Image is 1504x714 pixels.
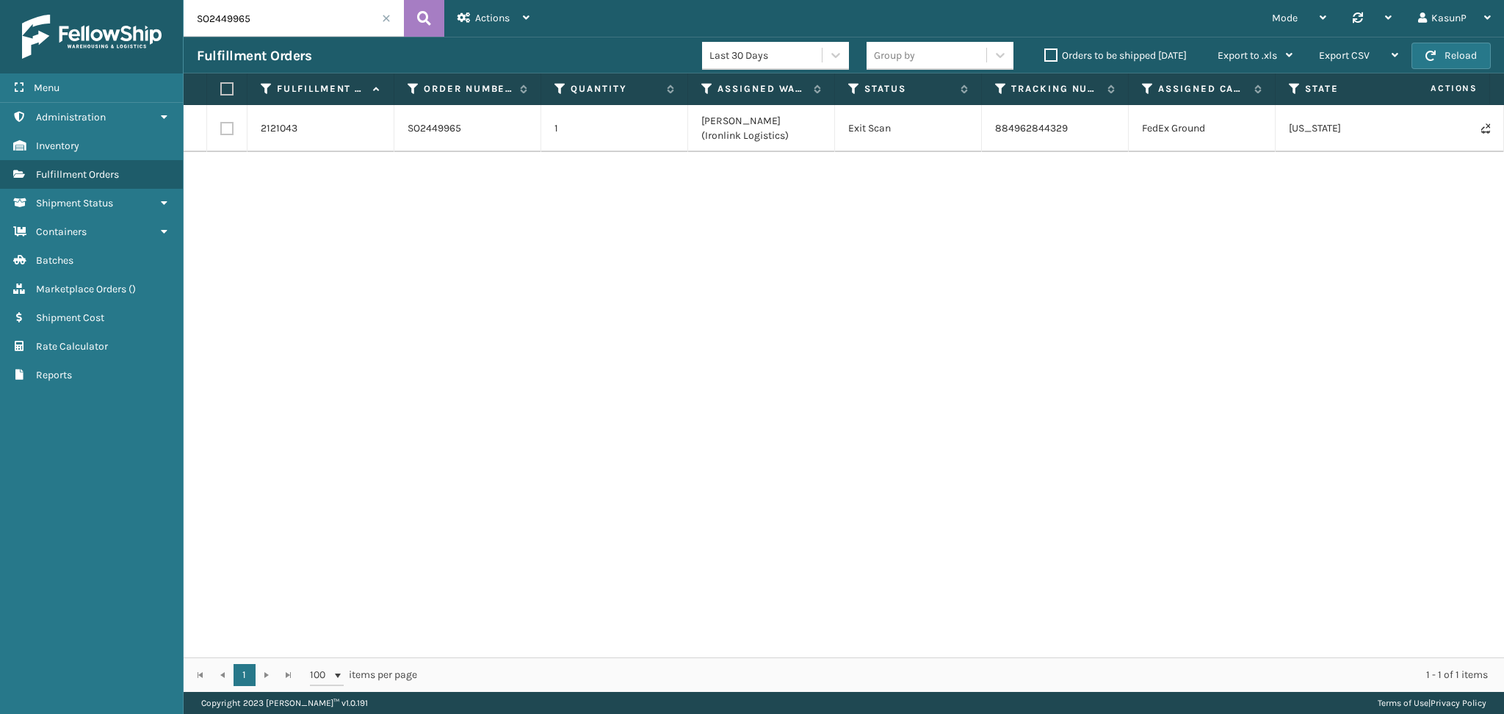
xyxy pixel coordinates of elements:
[688,105,835,152] td: [PERSON_NAME] (Ironlink Logistics)
[424,82,513,95] label: Order Number
[22,15,162,59] img: logo
[36,283,126,295] span: Marketplace Orders
[1305,82,1394,95] label: State
[34,82,59,94] span: Menu
[1044,49,1187,62] label: Orders to be shipped [DATE]
[1319,49,1370,62] span: Export CSV
[1384,76,1486,101] span: Actions
[36,226,87,238] span: Containers
[234,664,256,686] a: 1
[1158,82,1247,95] label: Assigned Carrier Service
[995,122,1068,134] a: 884962844329
[1011,82,1100,95] label: Tracking Number
[36,168,119,181] span: Fulfillment Orders
[571,82,659,95] label: Quantity
[835,105,982,152] td: Exit Scan
[874,48,915,63] div: Group by
[36,111,106,123] span: Administration
[1378,698,1428,708] a: Terms of Use
[277,82,366,95] label: Fulfillment Order Id
[1431,698,1486,708] a: Privacy Policy
[408,121,461,136] a: SO2449965
[864,82,953,95] label: Status
[475,12,510,24] span: Actions
[1481,123,1490,134] i: Never Shipped
[1272,12,1298,24] span: Mode
[1411,43,1491,69] button: Reload
[1276,105,1422,152] td: [US_STATE]
[36,254,73,267] span: Batches
[709,48,823,63] div: Last 30 Days
[36,369,72,381] span: Reports
[1129,105,1276,152] td: FedEx Ground
[310,668,332,682] span: 100
[541,105,688,152] td: 1
[36,311,104,324] span: Shipment Cost
[1378,692,1486,714] div: |
[36,140,79,152] span: Inventory
[36,340,108,353] span: Rate Calculator
[438,668,1488,682] div: 1 - 1 of 1 items
[261,121,297,136] a: 2121043
[717,82,806,95] label: Assigned Warehouse
[36,197,113,209] span: Shipment Status
[129,283,136,295] span: ( )
[1218,49,1277,62] span: Export to .xls
[310,664,417,686] span: items per page
[197,47,311,65] h3: Fulfillment Orders
[201,692,368,714] p: Copyright 2023 [PERSON_NAME]™ v 1.0.191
